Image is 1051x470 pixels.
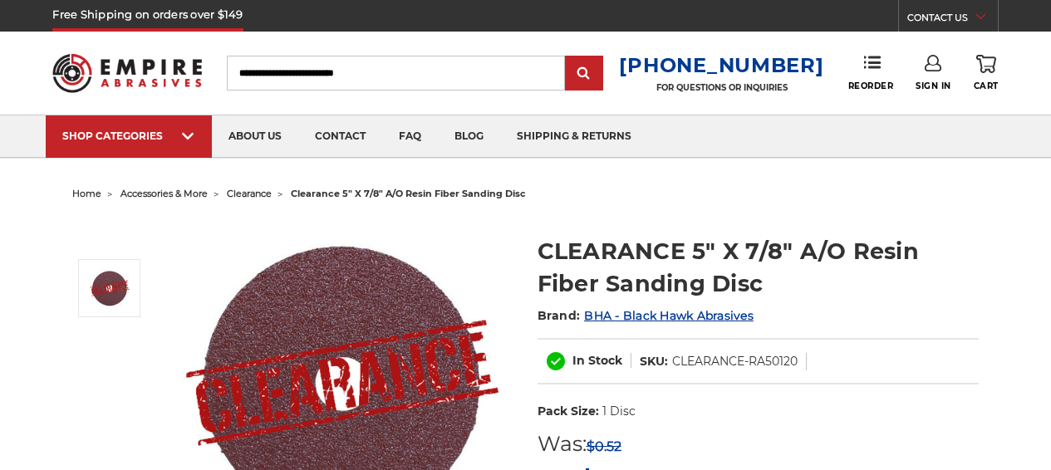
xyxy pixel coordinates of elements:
[848,81,894,91] span: Reorder
[619,82,823,93] p: FOR QUESTIONS OR INQUIRIES
[62,130,195,142] div: SHOP CATEGORIES
[974,81,999,91] span: Cart
[212,115,298,158] a: about us
[602,403,636,420] dd: 1 Disc
[584,308,754,323] a: BHA - Black Hawk Abrasives
[538,308,581,323] span: Brand:
[291,188,526,199] span: clearance 5" x 7/8" a/o resin fiber sanding disc
[619,53,823,77] a: [PHONE_NUMBER]
[89,267,130,309] img: CLEARANCE 5" X 7/8" A/O Resin Fiber Sanding Disc
[907,8,998,32] a: CONTACT US
[538,428,669,460] div: Was:
[672,353,798,370] dd: CLEARANCE-RA50120
[72,188,101,199] a: home
[120,188,208,199] a: accessories & more
[227,188,272,199] a: clearance
[848,55,894,91] a: Reorder
[500,115,648,158] a: shipping & returns
[587,438,621,454] span: $0.52
[438,115,500,158] a: blog
[916,81,951,91] span: Sign In
[974,55,999,91] a: Cart
[572,353,622,368] span: In Stock
[567,57,601,91] input: Submit
[298,115,382,158] a: contact
[538,403,599,420] dt: Pack Size:
[52,44,201,102] img: Empire Abrasives
[640,353,668,370] dt: SKU:
[538,235,979,300] h1: CLEARANCE 5" X 7/8" A/O Resin Fiber Sanding Disc
[382,115,438,158] a: faq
